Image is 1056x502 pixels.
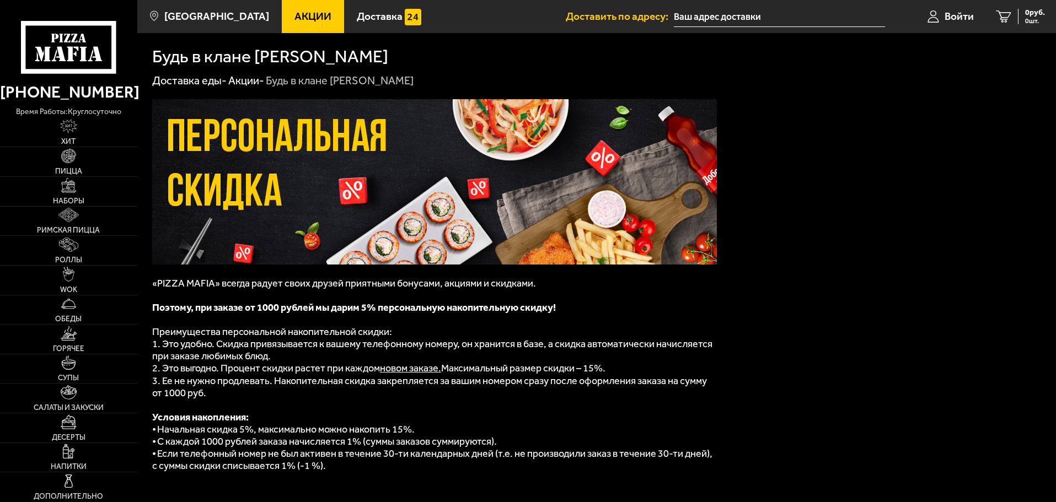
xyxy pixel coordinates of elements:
div: Будь в клане [PERSON_NAME] [266,74,414,88]
span: «PIZZA MAFIA» всегда радует своих друзей приятными бонусами, акциями и скидками. [152,277,536,289]
span: Доставить по адресу: [566,11,674,21]
span: Салаты и закуски [34,404,104,412]
b: Поэтому, при заказе от 1000 рублей мы дарим 5% персональную накопительную скидку! [152,301,556,314]
span: Дополнительно [34,493,103,500]
input: Ваш адрес доставки [674,7,885,27]
span: 0 шт. [1025,18,1045,24]
span: ⦁ Если телефонный номер не был активен в течение 30-ти календарных дней (т.е. не производили зака... [152,447,712,472]
u: новом заказе. [380,362,441,374]
span: [GEOGRAPHIC_DATA] [164,11,269,21]
span: Десерты [52,434,85,441]
span: Горячее [53,345,84,353]
span: Максимальный размер скидки – 15%. [441,362,605,374]
span: 1. Это удобно. Скидка привязывается к вашему телефонному номеру, он хранится в базе, а скидка авт... [152,338,712,362]
span: 0 руб. [1025,9,1045,17]
span: Доставка [357,11,403,21]
span: Наборы [53,197,84,205]
span: Супы [58,374,79,382]
h1: Будь в клане [PERSON_NAME] [152,48,388,66]
span: ⦁ С каждой 1000 рублей заказа начисляется 1% (суммы заказов суммируются). [152,435,497,447]
span: Роллы [55,256,82,264]
a: Акции- [228,74,264,87]
span: ⦁ Начальная скидка 5%, максимально можно накопить 15%. [152,423,415,435]
span: Обеды [55,315,82,323]
span: Римская пицца [37,226,100,234]
span: WOK [60,286,77,294]
span: 2. Это выгодно. Процент скидки растет при каждом [152,362,380,374]
span: Преимущества персональной накопительной скидки: [152,326,392,338]
span: Пицца [55,168,82,175]
span: Акции [294,11,331,21]
span: Напитки [51,463,87,471]
img: 1024x1024 [152,99,717,265]
a: Доставка еды- [152,74,227,87]
b: Условия накопления: [152,411,249,423]
span: 3. Ее не нужно продлевать. Накопительная скидка закрепляется за вашим номером сразу после оформле... [152,375,707,399]
span: Войти [945,11,974,21]
img: 15daf4d41897b9f0e9f617042186c801.svg [405,9,421,25]
span: Хит [61,138,76,145]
